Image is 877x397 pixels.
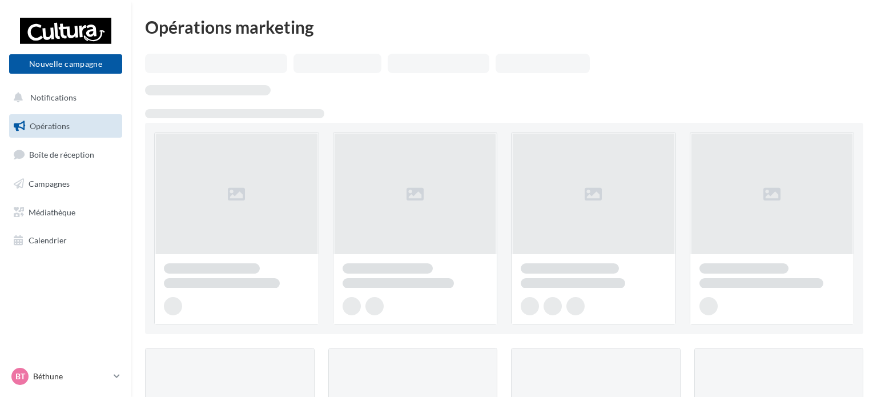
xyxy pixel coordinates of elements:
[29,179,70,189] span: Campagnes
[9,366,122,387] a: Bt Béthune
[29,235,67,245] span: Calendrier
[29,207,75,216] span: Médiathèque
[30,93,77,102] span: Notifications
[7,172,124,196] a: Campagnes
[7,86,120,110] button: Notifications
[7,114,124,138] a: Opérations
[29,150,94,159] span: Boîte de réception
[33,371,109,382] p: Béthune
[145,18,863,35] div: Opérations marketing
[7,200,124,224] a: Médiathèque
[9,54,122,74] button: Nouvelle campagne
[30,121,70,131] span: Opérations
[7,142,124,167] a: Boîte de réception
[15,371,25,382] span: Bt
[7,228,124,252] a: Calendrier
